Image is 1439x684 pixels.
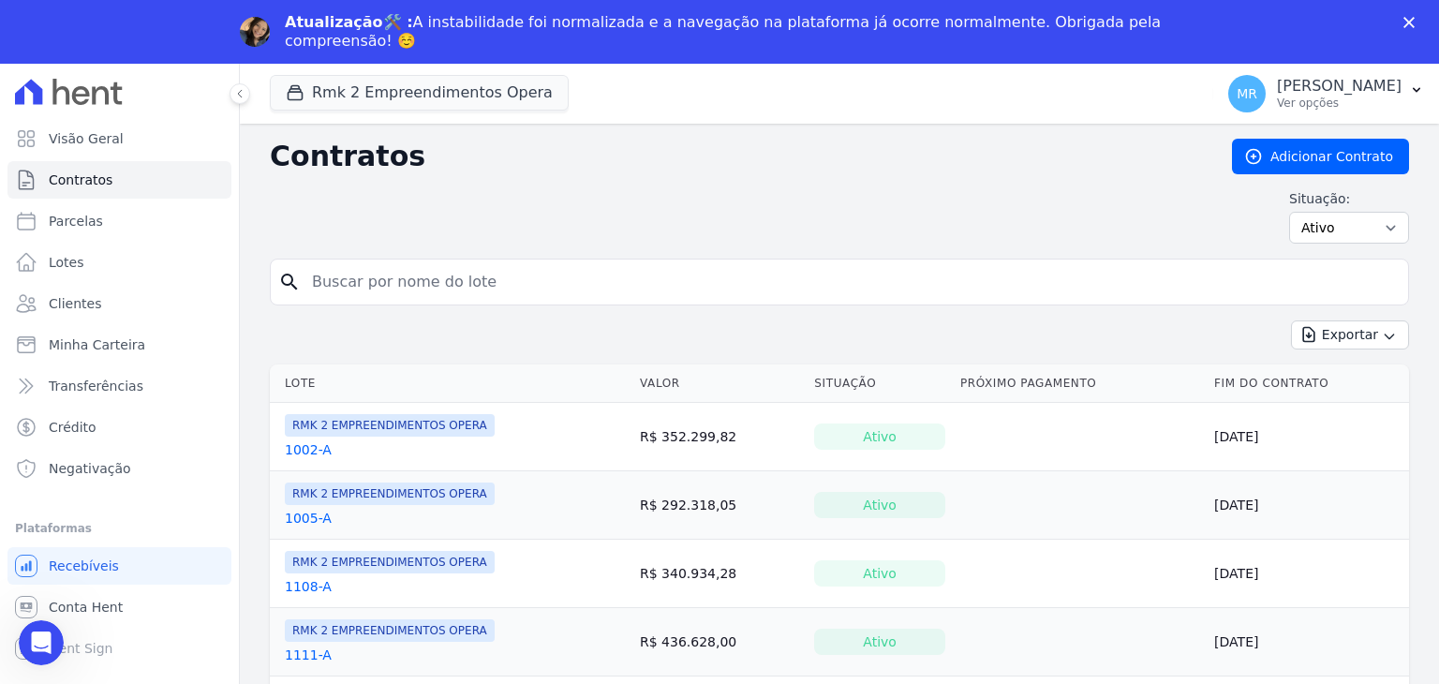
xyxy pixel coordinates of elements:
[49,253,84,272] span: Lotes
[1213,67,1439,120] button: MR [PERSON_NAME] Ver opções
[1207,540,1409,608] td: [DATE]
[7,367,231,405] a: Transferências
[632,471,807,540] td: R$ 292.318,05
[7,161,231,199] a: Contratos
[1232,139,1409,174] a: Adicionar Contrato
[814,424,945,450] div: Ativo
[285,483,495,505] span: RMK 2 EMPREENDIMENTOS OPERA
[632,403,807,471] td: R$ 352.299,82
[285,440,332,459] a: 1002-A
[1207,608,1409,677] td: [DATE]
[807,364,953,403] th: Situação
[7,120,231,157] a: Visão Geral
[1291,320,1409,349] button: Exportar
[285,13,413,31] b: Atualização🛠️ :
[285,13,1169,51] div: A instabilidade foi normalizada e a navegação na plataforma já ocorre normalmente. Obrigada pela ...
[814,560,945,587] div: Ativo
[953,364,1207,403] th: Próximo Pagamento
[278,271,301,293] i: search
[301,263,1401,301] input: Buscar por nome do lote
[270,140,1202,173] h2: Contratos
[1207,471,1409,540] td: [DATE]
[814,629,945,655] div: Ativo
[7,202,231,240] a: Parcelas
[285,551,495,573] span: RMK 2 EMPREENDIMENTOS OPERA
[632,608,807,677] td: R$ 436.628,00
[19,620,64,665] iframe: Intercom live chat
[1403,17,1422,28] div: Fechar
[1237,87,1257,100] span: MR
[270,364,632,403] th: Lote
[240,17,270,47] img: Profile image for Adriane
[1277,77,1402,96] p: [PERSON_NAME]
[1289,189,1409,208] label: Situação:
[49,459,131,478] span: Negativação
[1277,96,1402,111] p: Ver opções
[285,646,332,664] a: 1111-A
[632,540,807,608] td: R$ 340.934,28
[49,129,124,148] span: Visão Geral
[285,414,495,437] span: RMK 2 EMPREENDIMENTOS OPERA
[49,377,143,395] span: Transferências
[49,212,103,230] span: Parcelas
[7,244,231,281] a: Lotes
[49,598,123,617] span: Conta Hent
[814,492,945,518] div: Ativo
[7,326,231,364] a: Minha Carteira
[7,409,231,446] a: Crédito
[49,418,96,437] span: Crédito
[7,588,231,626] a: Conta Hent
[49,335,145,354] span: Minha Carteira
[632,364,807,403] th: Valor
[7,450,231,487] a: Negativação
[285,509,332,528] a: 1005-A
[7,547,231,585] a: Recebíveis
[15,517,224,540] div: Plataformas
[1207,403,1409,471] td: [DATE]
[285,619,495,642] span: RMK 2 EMPREENDIMENTOS OPERA
[49,557,119,575] span: Recebíveis
[7,285,231,322] a: Clientes
[285,577,332,596] a: 1108-A
[49,294,101,313] span: Clientes
[270,75,569,111] button: Rmk 2 Empreendimentos Opera
[49,171,112,189] span: Contratos
[1207,364,1409,403] th: Fim do Contrato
